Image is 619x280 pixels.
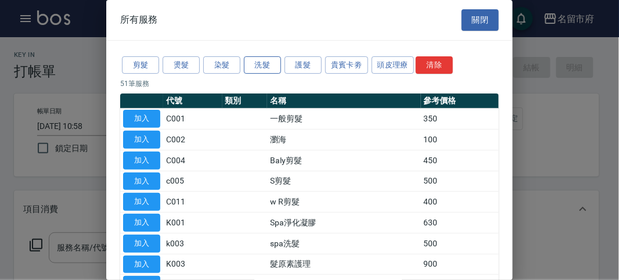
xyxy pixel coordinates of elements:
[163,171,222,192] td: c005
[123,131,160,149] button: 加入
[203,56,240,74] button: 染髮
[421,94,499,109] th: 參考價格
[123,214,160,232] button: 加入
[325,56,368,74] button: 貴賓卡劵
[163,192,222,213] td: C011
[163,254,222,275] td: K003
[163,94,222,109] th: 代號
[123,256,160,274] button: 加入
[267,254,421,275] td: 髮原素護理
[163,233,222,254] td: k003
[421,213,499,234] td: 630
[163,109,222,130] td: C001
[267,213,421,234] td: Spa淨化凝膠
[285,56,322,74] button: 護髮
[123,173,160,191] button: 加入
[267,150,421,171] td: Baly剪髮
[267,109,421,130] td: 一般剪髮
[222,94,267,109] th: 類別
[163,213,222,234] td: K001
[267,192,421,213] td: w R剪髮
[163,130,222,150] td: C002
[421,233,499,254] td: 500
[421,171,499,192] td: 500
[416,56,453,74] button: 清除
[421,254,499,275] td: 900
[267,94,421,109] th: 名稱
[123,235,160,253] button: 加入
[421,192,499,213] td: 400
[267,130,421,150] td: 瀏海
[120,14,157,26] span: 所有服務
[163,56,200,74] button: 燙髮
[421,130,499,150] td: 100
[372,56,415,74] button: 頭皮理療
[163,150,222,171] td: C004
[120,78,499,89] p: 51 筆服務
[421,109,499,130] td: 350
[267,171,421,192] td: S剪髮
[244,56,281,74] button: 洗髮
[123,110,160,128] button: 加入
[267,233,421,254] td: spa洗髮
[123,193,160,211] button: 加入
[123,152,160,170] button: 加入
[421,150,499,171] td: 450
[462,9,499,31] button: 關閉
[122,56,159,74] button: 剪髮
